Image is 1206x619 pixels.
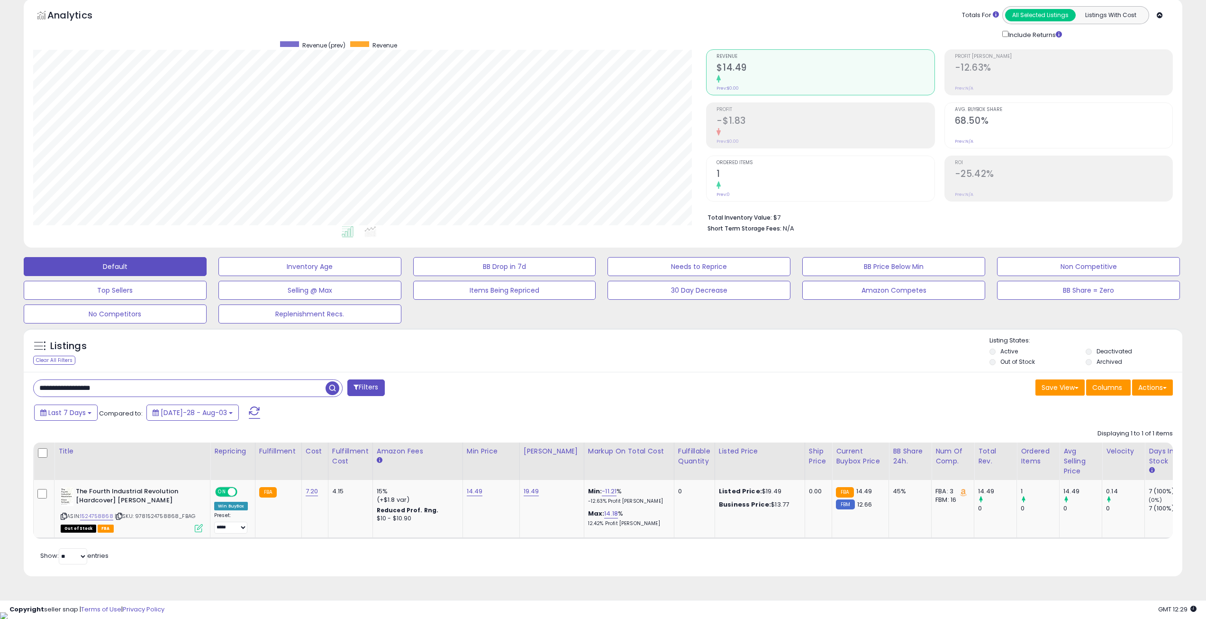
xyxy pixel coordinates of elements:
[716,160,934,166] span: Ordered Items
[893,487,924,496] div: 45%
[1097,347,1132,355] label: Deactivated
[893,446,927,466] div: BB Share 24h.
[1000,347,1018,355] label: Active
[716,107,934,112] span: Profit
[955,139,973,144] small: Prev: N/A
[1132,379,1173,396] button: Actions
[978,487,1016,496] div: 14.49
[306,446,324,456] div: Cost
[1063,504,1102,513] div: 0
[978,446,1013,466] div: Total Rev.
[1000,358,1035,366] label: Out of Stock
[413,257,596,276] button: BB Drop in 7d
[608,257,790,276] button: Needs to Reprice
[997,257,1180,276] button: Non Competitive
[115,512,195,520] span: | SKU: 9781524758868_FBAG
[33,356,75,365] div: Clear All Filters
[588,509,667,527] div: %
[802,281,985,300] button: Amazon Competes
[678,487,707,496] div: 0
[719,487,798,496] div: $19.49
[995,29,1073,40] div: Include Returns
[809,487,825,496] div: 0.00
[588,509,605,518] b: Max:
[707,211,1166,222] li: $7
[1149,446,1183,466] div: Days In Stock
[80,512,113,520] a: 1524758868
[1075,9,1146,21] button: Listings With Cost
[218,257,401,276] button: Inventory Age
[707,224,781,232] b: Short Term Storage Fees:
[259,446,298,456] div: Fulfillment
[955,54,1172,59] span: Profit [PERSON_NAME]
[377,506,439,514] b: Reduced Prof. Rng.
[467,446,516,456] div: Min Price
[1149,466,1154,475] small: Days In Stock.
[1005,9,1076,21] button: All Selected Listings
[1063,446,1098,476] div: Avg Selling Price
[377,487,455,496] div: 15%
[1086,379,1131,396] button: Columns
[836,446,885,466] div: Current Buybox Price
[302,41,345,49] span: Revenue (prev)
[1106,446,1141,456] div: Velocity
[588,520,667,527] p: 12.42% Profit [PERSON_NAME]
[161,408,227,417] span: [DATE]-28 - Aug-03
[332,446,369,466] div: Fulfillment Cost
[24,257,207,276] button: Default
[377,446,459,456] div: Amazon Fees
[40,551,109,560] span: Show: entries
[332,487,365,496] div: 4.15
[978,504,1016,513] div: 0
[716,115,934,128] h2: -$1.83
[802,257,985,276] button: BB Price Below Min
[989,336,1182,345] p: Listing States:
[76,487,191,507] b: The Fourth Industrial Revolution [Hardcover] [PERSON_NAME]
[602,487,617,496] a: -11.21
[99,409,143,418] span: Compared to:
[955,115,1172,128] h2: 68.50%
[214,512,248,534] div: Preset:
[955,168,1172,181] h2: -25.42%
[783,224,794,233] span: N/A
[467,487,483,496] a: 14.49
[1097,429,1173,438] div: Displaying 1 to 1 of 1 items
[24,281,207,300] button: Top Sellers
[259,487,277,498] small: FBA
[608,281,790,300] button: 30 Day Decrease
[588,498,667,505] p: -12.63% Profit [PERSON_NAME]
[1035,379,1085,396] button: Save View
[857,500,872,509] span: 12.66
[588,487,602,496] b: Min:
[216,488,228,496] span: ON
[1149,496,1162,504] small: (0%)
[61,487,73,506] img: 41LFRk61jLL._SL40_.jpg
[719,446,801,456] div: Listed Price
[98,525,114,533] span: FBA
[955,62,1172,75] h2: -12.63%
[836,487,853,498] small: FBA
[1092,383,1122,392] span: Columns
[1097,358,1122,366] label: Archived
[58,446,206,456] div: Title
[719,500,771,509] b: Business Price:
[524,487,539,496] a: 19.49
[236,488,251,496] span: OFF
[146,405,239,421] button: [DATE]-28 - Aug-03
[719,500,798,509] div: $13.77
[377,515,455,523] div: $10 - $10.90
[604,509,618,518] a: 14.18
[935,446,970,466] div: Num of Comp.
[34,405,98,421] button: Last 7 Days
[588,446,670,456] div: Markup on Total Cost
[836,499,854,509] small: FBM
[524,446,580,456] div: [PERSON_NAME]
[306,487,318,496] a: 7.20
[997,281,1180,300] button: BB Share = Zero
[1149,487,1187,496] div: 7 (100%)
[48,408,86,417] span: Last 7 Days
[955,160,1172,166] span: ROI
[588,487,667,505] div: %
[707,213,772,222] b: Total Inventory Value:
[50,340,87,353] h5: Listings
